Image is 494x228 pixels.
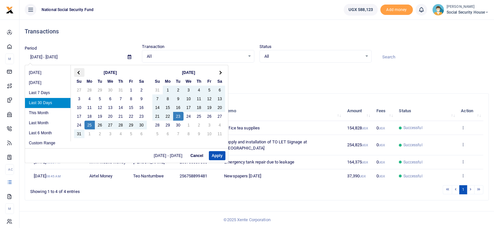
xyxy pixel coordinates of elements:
td: 30 [105,86,116,94]
button: Apply [209,151,225,160]
a: UGX 588,123 [344,4,378,16]
td: 1 [126,86,136,94]
td: 19 [95,112,105,121]
th: Su [152,77,163,86]
td: 6 [105,94,116,103]
td: 4 [215,121,225,129]
small: 03:33 PM [46,161,60,164]
small: UGX [378,143,385,147]
span: [DATE] [34,174,60,178]
span: 0 [376,160,385,164]
span: Newspapers [DATE] [224,174,261,178]
li: [DATE] [25,68,70,78]
span: [DATE] - [DATE] [154,154,185,158]
span: Successful [403,125,422,131]
td: 31 [116,86,126,94]
span: 256766089860 [180,160,207,164]
td: 19 [204,103,215,112]
span: [PERSON_NAME] [133,160,165,164]
td: 5 [126,129,136,138]
td: 7 [152,94,163,103]
li: Custom Range [25,138,70,148]
td: 18 [194,103,204,112]
td: 21 [116,112,126,121]
td: 8 [184,129,194,138]
th: Sa [215,77,225,86]
h4: Transactions [25,28,489,35]
th: Su [74,77,84,86]
td: 27 [74,86,84,94]
span: Successful [403,173,422,179]
label: Status [260,43,272,50]
td: 11 [194,94,204,103]
td: 1 [163,86,173,94]
td: 28 [116,121,126,129]
td: 26 [204,112,215,121]
span: 164,375 [347,160,368,164]
td: 2 [173,86,184,94]
td: 27 [215,112,225,121]
span: National Social Security Fund [39,7,96,13]
li: Ac [5,164,14,175]
th: Th [194,77,204,86]
button: Cancel [187,151,206,160]
td: 3 [184,86,194,94]
li: Last 7 Days [25,88,70,98]
td: 23 [173,112,184,121]
a: logo-small logo-large logo-large [6,7,14,12]
th: Fr [204,77,215,86]
td: 12 [95,103,105,112]
th: Tu [95,77,105,86]
td: 3 [74,94,84,103]
input: Search [377,52,489,63]
p: Download [25,70,489,77]
td: 16 [173,103,184,112]
li: M [5,54,14,64]
td: 15 [126,103,136,112]
th: Mo [163,77,173,86]
th: We [184,77,194,86]
td: 25 [194,112,204,121]
small: UGX [378,174,385,178]
small: UGX [362,143,368,147]
span: Airtel Money [89,174,112,178]
td: 10 [74,103,84,112]
label: Transaction [142,43,164,50]
td: 20 [105,112,116,121]
td: 7 [116,94,126,103]
span: Supply and installation of TO LET Signage at [GEOGRAPHIC_DATA] [224,139,307,151]
span: UGX 588,123 [348,6,373,13]
span: MTN Mobile Money [89,160,126,164]
td: 2 [194,121,204,129]
span: [DATE] [34,160,60,164]
td: 21 [152,112,163,121]
td: 25 [84,121,95,129]
td: 2 [136,86,147,94]
td: 24 [184,112,194,121]
td: 9 [173,94,184,103]
span: All [147,53,245,60]
td: 22 [163,112,173,121]
input: select period [25,52,122,63]
td: 23 [136,112,147,121]
a: 1 [459,185,467,194]
li: Wallet ballance [341,4,380,16]
td: 24 [74,121,84,129]
td: 14 [152,103,163,112]
th: Action: activate to sort column ascending [457,101,483,121]
li: [DATE] [25,78,70,88]
th: Status: activate to sort column ascending [395,101,457,121]
td: 17 [74,112,84,121]
td: 4 [194,86,204,94]
span: 0 [376,126,385,130]
td: 18 [84,112,95,121]
span: Add money [380,5,413,15]
th: Sa [136,77,147,86]
td: 31 [74,129,84,138]
span: 0 [376,142,385,147]
th: [DATE] [163,68,215,77]
th: We [105,77,116,86]
td: 3 [105,129,116,138]
div: Showing 1 to 4 of 4 entries [30,185,216,195]
td: 6 [215,86,225,94]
